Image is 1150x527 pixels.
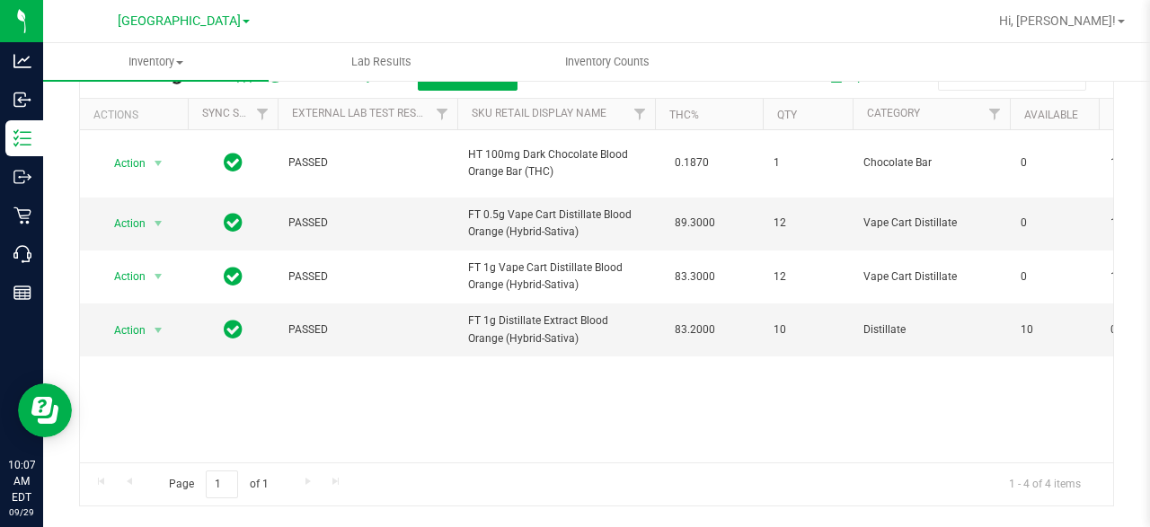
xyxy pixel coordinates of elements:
[1024,109,1078,121] a: Available
[777,109,797,121] a: Qty
[472,107,606,119] a: Sku Retail Display Name
[863,154,999,171] span: Chocolate Bar
[774,268,842,285] span: 12
[13,284,31,302] inline-svg: Reports
[98,151,146,176] span: Action
[147,318,170,343] span: select
[13,52,31,70] inline-svg: Analytics
[8,505,35,519] p: 09/29
[147,264,170,289] span: select
[863,215,999,232] span: Vape Cart Distillate
[863,268,999,285] span: Vape Cart Distillate
[13,91,31,109] inline-svg: Inbound
[774,215,842,232] span: 12
[248,99,278,129] a: Filter
[288,268,447,285] span: PASSED
[13,206,31,224] inline-svg: Retail
[154,470,283,498] span: Page of 1
[774,321,842,338] span: 10
[666,264,724,290] span: 83.3000
[13,245,31,263] inline-svg: Call Center
[468,146,644,180] span: HT 100mg Dark Chocolate Blood Orange Bar (THC)
[13,129,31,147] inline-svg: Inventory
[1021,154,1089,171] span: 0
[625,99,655,129] a: Filter
[98,264,146,289] span: Action
[1021,321,1089,338] span: 10
[13,168,31,186] inline-svg: Outbound
[18,383,72,437] iframe: Resource center
[43,54,269,70] span: Inventory
[468,259,644,294] span: FT 1g Vape Cart Distillate Blood Orange (Hybrid-Sativa)
[774,154,842,171] span: 1
[98,211,146,236] span: Action
[468,312,644,347] span: FT 1g Distillate Extract Blood Orange (Hybrid-Sativa)
[995,470,1095,497] span: 1 - 4 of 4 items
[224,264,243,289] span: In Sync
[8,457,35,505] p: 10:07 AM EDT
[147,151,170,176] span: select
[666,150,718,176] span: 0.1870
[288,215,447,232] span: PASSED
[1021,215,1089,232] span: 0
[288,154,447,171] span: PASSED
[494,43,720,81] a: Inventory Counts
[206,470,238,498] input: 1
[93,109,181,121] div: Actions
[288,321,447,338] span: PASSED
[98,318,146,343] span: Action
[224,150,243,175] span: In Sync
[669,109,699,121] a: THC%
[147,211,170,236] span: select
[428,99,457,129] a: Filter
[666,317,724,343] span: 83.2000
[468,206,644,241] span: FT 0.5g Vape Cart Distillate Blood Orange (Hybrid-Sativa)
[999,13,1116,28] span: Hi, [PERSON_NAME]!
[224,210,243,235] span: In Sync
[666,210,724,236] span: 89.3000
[118,13,241,29] span: [GEOGRAPHIC_DATA]
[269,43,494,81] a: Lab Results
[980,99,1010,129] a: Filter
[429,68,506,83] span: Bulk Actions
[224,317,243,342] span: In Sync
[292,107,433,119] a: External Lab Test Result
[541,54,674,70] span: Inventory Counts
[863,321,999,338] span: Distillate
[1021,268,1089,285] span: 0
[202,107,271,119] a: Sync Status
[43,43,269,81] a: Inventory
[327,54,436,70] span: Lab Results
[867,107,920,119] a: Category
